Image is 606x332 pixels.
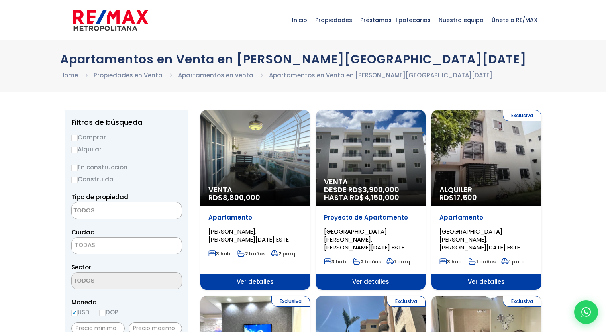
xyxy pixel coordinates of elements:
[75,241,95,249] span: TODAS
[324,214,418,222] p: Proyecto de Apartamento
[99,310,106,316] input: DOP
[439,193,477,202] span: RD$
[71,297,182,307] span: Moneda
[72,202,149,220] textarea: Search
[316,274,426,290] span: Ver detalles
[386,258,411,265] span: 1 parq.
[439,186,533,194] span: Alquiler
[324,186,418,202] span: DESDE RD$
[71,135,78,141] input: Comprar
[71,307,90,317] label: USD
[324,227,404,251] span: [GEOGRAPHIC_DATA][PERSON_NAME], [PERSON_NAME][DATE] ESTE
[503,296,541,307] span: Exclusiva
[71,237,182,254] span: TODAS
[208,193,260,202] span: RD$
[71,177,78,183] input: Construida
[237,250,265,257] span: 2 baños
[353,258,381,265] span: 2 baños
[431,274,541,290] span: Ver detalles
[364,193,399,202] span: 4,150,000
[208,186,302,194] span: Venta
[71,144,182,154] label: Alquilar
[71,162,182,172] label: En construcción
[71,132,182,142] label: Comprar
[387,296,426,307] span: Exclusiva
[73,8,148,32] img: remax-metropolitana-logo
[501,258,526,265] span: 1 parq.
[454,193,477,202] span: 17,500
[99,307,118,317] label: DOP
[488,8,541,32] span: Únete a RE/MAX
[435,8,488,32] span: Nuestro equipo
[269,70,492,80] li: Apartamentos en Venta en [PERSON_NAME][GEOGRAPHIC_DATA][DATE]
[324,194,418,202] span: HASTA RD$
[324,258,347,265] span: 3 hab.
[439,214,533,222] p: Apartamento
[208,214,302,222] p: Apartamento
[72,240,182,251] span: TODAS
[71,193,128,201] span: Tipo de propiedad
[94,71,163,79] a: Propiedades en Venta
[363,185,399,194] span: 3,900,000
[71,263,91,271] span: Sector
[271,250,296,257] span: 2 parq.
[503,110,541,121] span: Exclusiva
[223,193,260,202] span: 8,800,000
[439,258,463,265] span: 3 hab.
[288,8,311,32] span: Inicio
[356,8,435,32] span: Préstamos Hipotecarios
[208,250,232,257] span: 3 hab.
[200,274,310,290] span: Ver detalles
[71,118,182,126] h2: Filtros de búsqueda
[469,258,496,265] span: 1 baños
[60,71,78,79] a: Home
[71,165,78,171] input: En construcción
[271,296,310,307] span: Exclusiva
[311,8,356,32] span: Propiedades
[178,71,253,79] a: Apartamentos en venta
[200,110,310,290] a: Venta RD$8,800,000 Apartamento [PERSON_NAME], [PERSON_NAME][DATE] ESTE 3 hab. 2 baños 2 parq. Ver...
[431,110,541,290] a: Exclusiva Alquiler RD$17,500 Apartamento [GEOGRAPHIC_DATA][PERSON_NAME], [PERSON_NAME][DATE] ESTE...
[71,310,78,316] input: USD
[439,227,520,251] span: [GEOGRAPHIC_DATA][PERSON_NAME], [PERSON_NAME][DATE] ESTE
[71,228,95,236] span: Ciudad
[60,52,546,66] h1: Apartamentos en Venta en [PERSON_NAME][GEOGRAPHIC_DATA][DATE]
[71,147,78,153] input: Alquilar
[71,174,182,184] label: Construida
[72,273,149,290] textarea: Search
[324,178,418,186] span: Venta
[208,227,289,244] span: [PERSON_NAME], [PERSON_NAME][DATE] ESTE
[316,110,426,290] a: Venta DESDE RD$3,900,000 HASTA RD$4,150,000 Proyecto de Apartamento [GEOGRAPHIC_DATA][PERSON_NAME...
